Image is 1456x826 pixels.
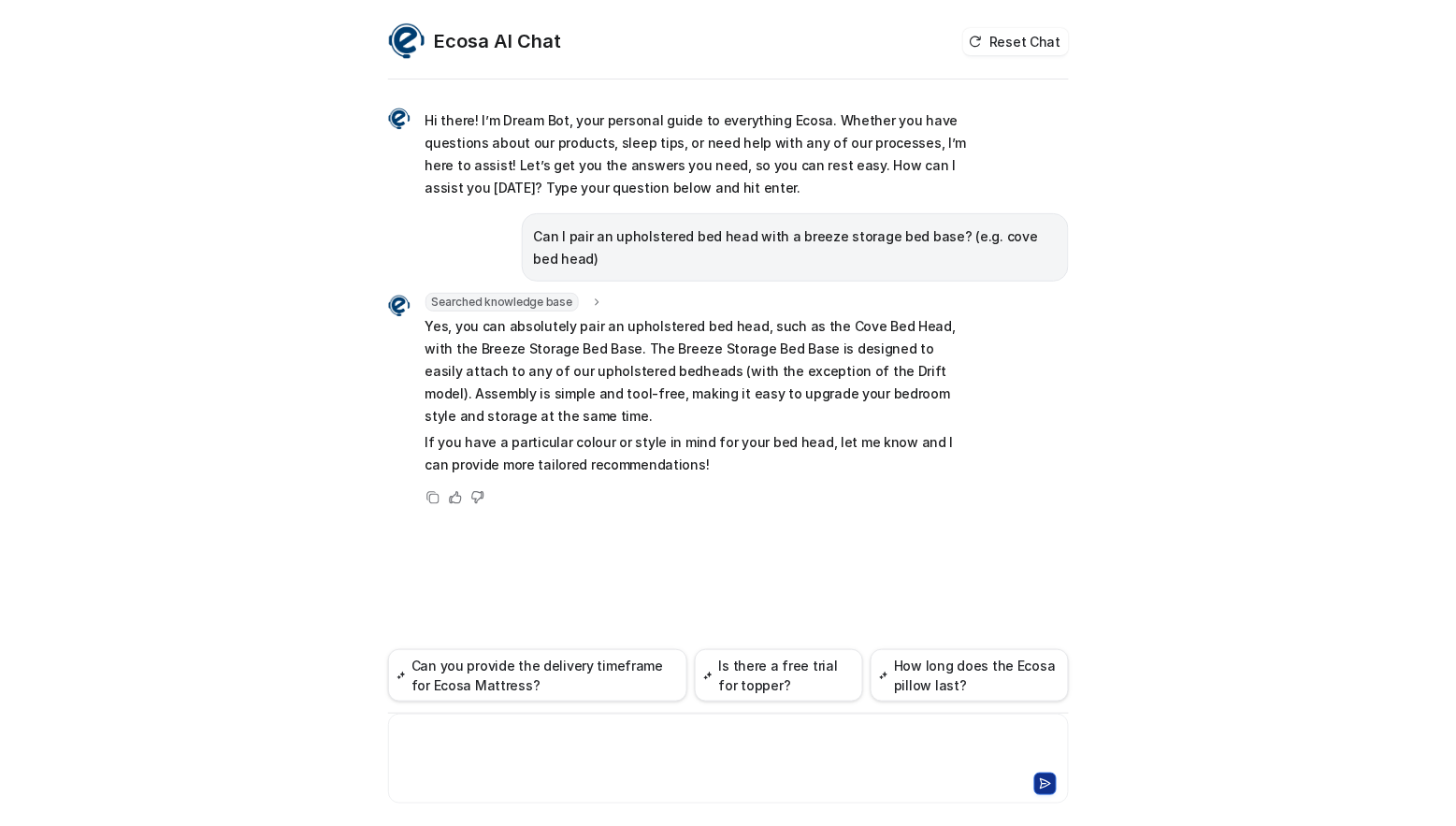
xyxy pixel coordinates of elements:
[425,431,973,476] p: If you have a particular colour or style in mind for your bed head, let me know and I can provide...
[425,109,973,199] p: Hi there! I’m Dream Bot, your personal guide to everything Ecosa. Whether you have questions abou...
[425,315,973,427] p: Yes, you can absolutely pair an upholstered bed head, such as the Cove Bed Head, with the Breeze ...
[425,293,579,312] span: Searched knowledge base
[388,649,688,702] button: Can you provide the delivery timeframe for Ecosa Mattress?
[388,295,411,317] img: Widget
[963,28,1068,55] button: Reset Chat
[388,108,411,130] img: Widget
[695,649,862,702] button: Is there a free trial for topper?
[388,22,425,60] img: Widget
[435,28,562,54] h2: Ecosa AI Chat
[871,649,1069,702] button: How long does the Ecosa pillow last?
[534,225,1057,270] p: Can I pair an upholstered bed head with a breeze storage bed base? (e.g. cove bed head)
